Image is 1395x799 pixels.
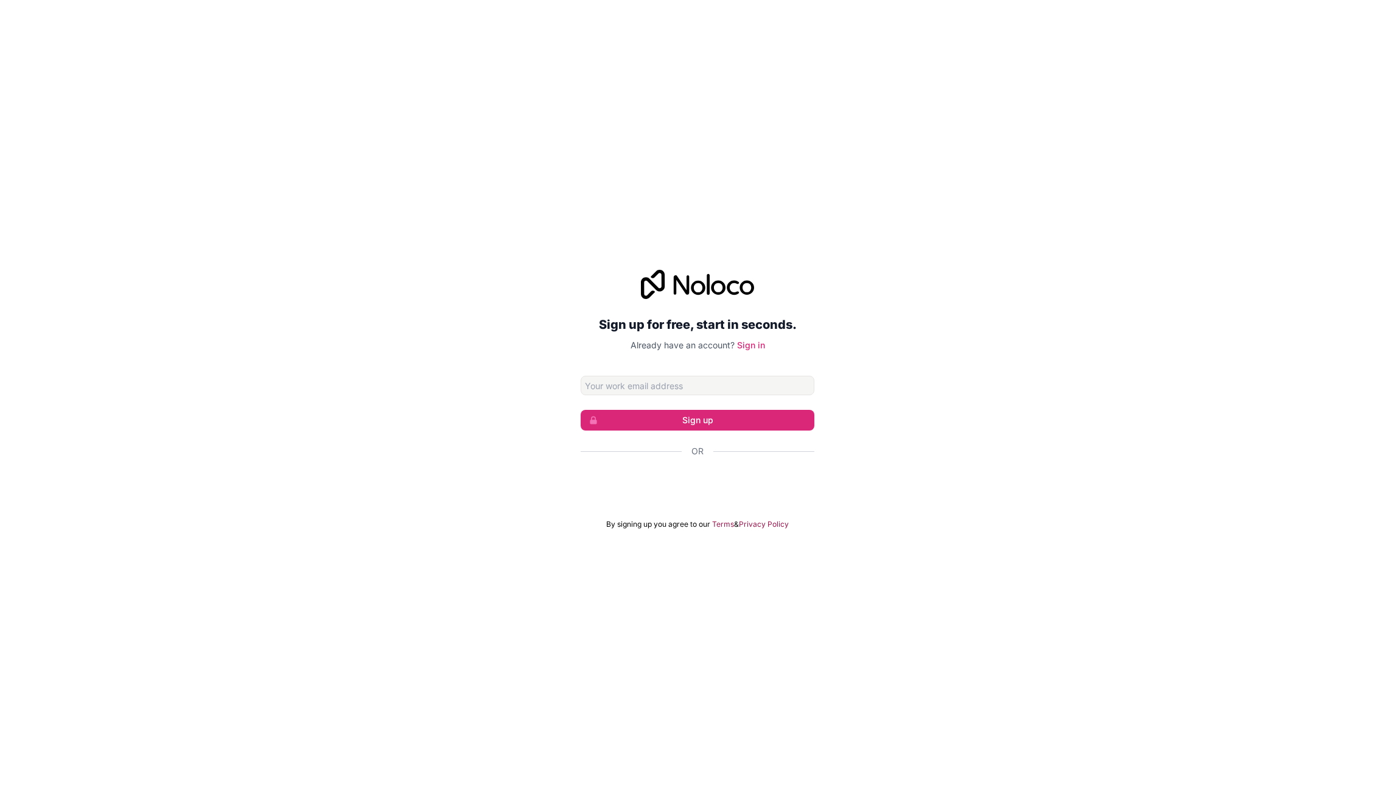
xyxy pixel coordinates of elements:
a: Privacy Policy [739,519,789,529]
a: Terms [712,519,734,529]
a: Sign in [737,340,765,350]
button: Sign up [581,410,814,431]
span: Or [691,445,704,457]
span: By signing up you agree to our [606,519,710,529]
h2: Sign up for free, start in seconds. [581,314,814,336]
span: & [734,519,739,529]
input: Email address [581,376,814,395]
span: Already have an account? [631,340,735,350]
iframe: Sign in with Google Button [575,471,820,498]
